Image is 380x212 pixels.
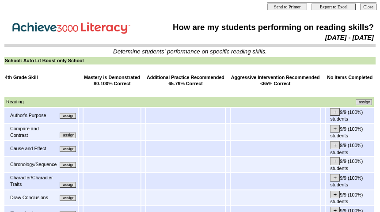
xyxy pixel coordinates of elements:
[330,141,340,149] input: +
[326,190,374,205] td: 9/9 (100%) students
[312,4,356,10] input: Export to Excel
[60,113,76,119] input: Assign additional materials that assess this skill.
[60,195,76,201] input: Assign additional materials that assess this skill.
[146,74,225,87] td: Additional Practice Recommended 65-79% Correct
[267,4,307,10] input: Send to Printer
[60,162,76,168] input: Assign additional materials that assess this skill.
[6,98,188,106] td: Reading
[6,17,139,36] img: Achieve3000 Reports Logo
[10,194,54,201] td: Draw Conclusions
[4,74,78,87] td: 4th Grade Skill
[10,174,57,188] td: Character/Character Traits
[4,57,376,64] td: School: Auto Lit Boost only School
[60,182,76,188] input: Assign additional materials that assess this skill.
[10,161,57,168] td: Chronology/Sequence
[330,125,340,132] input: +
[5,48,375,55] td: Determine students' performance on specific reading skills.
[330,157,340,165] input: +
[356,99,372,105] input: Assign additional materials that assess this skill.
[326,141,374,156] td: 9/9 (100%) students
[84,74,141,87] td: Mastery is Demonstrated 80-100% Correct
[153,22,374,33] td: How are my students performing on reading skills?
[10,125,57,139] td: Compare and Contrast
[10,112,57,119] td: Author's Purpose
[60,146,76,152] input: Assign additional materials that assess this skill.
[326,157,374,172] td: 9/9 (100%) students
[330,191,340,198] input: +
[330,108,340,116] input: +
[326,74,374,87] td: No Items Completed
[326,124,374,140] td: 9/9 (100%) students
[326,108,374,123] td: 9/9 (100%) students
[153,34,374,42] td: [DATE] - [DATE]
[10,145,57,152] td: Cause and Effect
[360,4,376,10] input: Close
[231,74,320,87] td: Aggressive Intervention Recommended <65% Correct
[326,173,374,189] td: 9/9 (100%) students
[330,174,340,182] input: +
[60,132,76,138] input: Assign additional materials that assess this skill.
